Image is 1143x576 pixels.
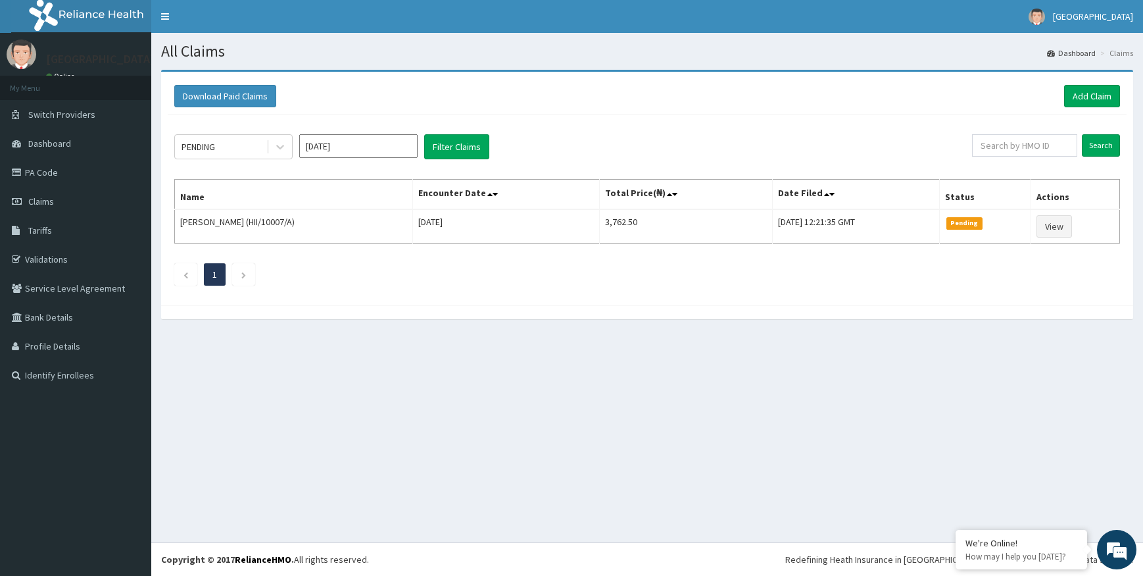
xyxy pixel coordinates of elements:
td: [PERSON_NAME] (HII/10007/A) [175,209,413,244]
img: User Image [1029,9,1045,25]
span: [GEOGRAPHIC_DATA] [1053,11,1133,22]
span: Pending [946,217,983,229]
td: [DATE] 12:21:35 GMT [773,209,940,244]
a: Previous page [183,269,189,280]
input: Search by HMO ID [972,134,1077,157]
div: PENDING [182,140,215,153]
a: Add Claim [1064,85,1120,107]
a: Page 1 is your current page [212,269,217,280]
a: Dashboard [1047,47,1096,59]
footer: All rights reserved. [151,542,1143,576]
a: RelianceHMO [235,554,291,565]
input: Search [1082,134,1120,157]
h1: All Claims [161,43,1133,60]
td: 3,762.50 [599,209,772,244]
a: Next page [241,269,247,280]
span: Dashboard [28,138,71,149]
span: Switch Providers [28,109,95,120]
span: Claims [28,196,54,207]
td: [DATE] [412,209,599,244]
th: Name [175,180,413,210]
a: Online [46,72,78,81]
th: Actions [1031,180,1120,210]
th: Status [940,180,1031,210]
th: Date Filed [773,180,940,210]
img: User Image [7,39,36,69]
div: We're Online! [965,537,1077,549]
div: Redefining Heath Insurance in [GEOGRAPHIC_DATA] using Telemedicine and Data Science! [785,553,1133,566]
p: [GEOGRAPHIC_DATA] [46,53,155,65]
a: View [1036,215,1072,238]
strong: Copyright © 2017 . [161,554,294,565]
input: Select Month and Year [299,134,418,158]
th: Encounter Date [412,180,599,210]
span: Tariffs [28,224,52,236]
p: How may I help you today? [965,551,1077,562]
li: Claims [1097,47,1133,59]
button: Download Paid Claims [174,85,276,107]
button: Filter Claims [424,134,489,159]
th: Total Price(₦) [599,180,772,210]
